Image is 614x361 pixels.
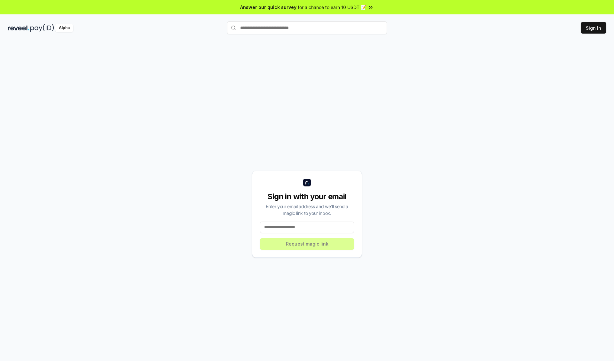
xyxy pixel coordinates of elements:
div: Enter your email address and we’ll send a magic link to your inbox. [260,203,354,216]
button: Sign In [581,22,606,34]
span: for a chance to earn 10 USDT 📝 [298,4,366,11]
img: logo_small [303,179,311,186]
span: Answer our quick survey [240,4,296,11]
div: Sign in with your email [260,192,354,202]
img: reveel_dark [8,24,29,32]
img: pay_id [30,24,54,32]
div: Alpha [55,24,73,32]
